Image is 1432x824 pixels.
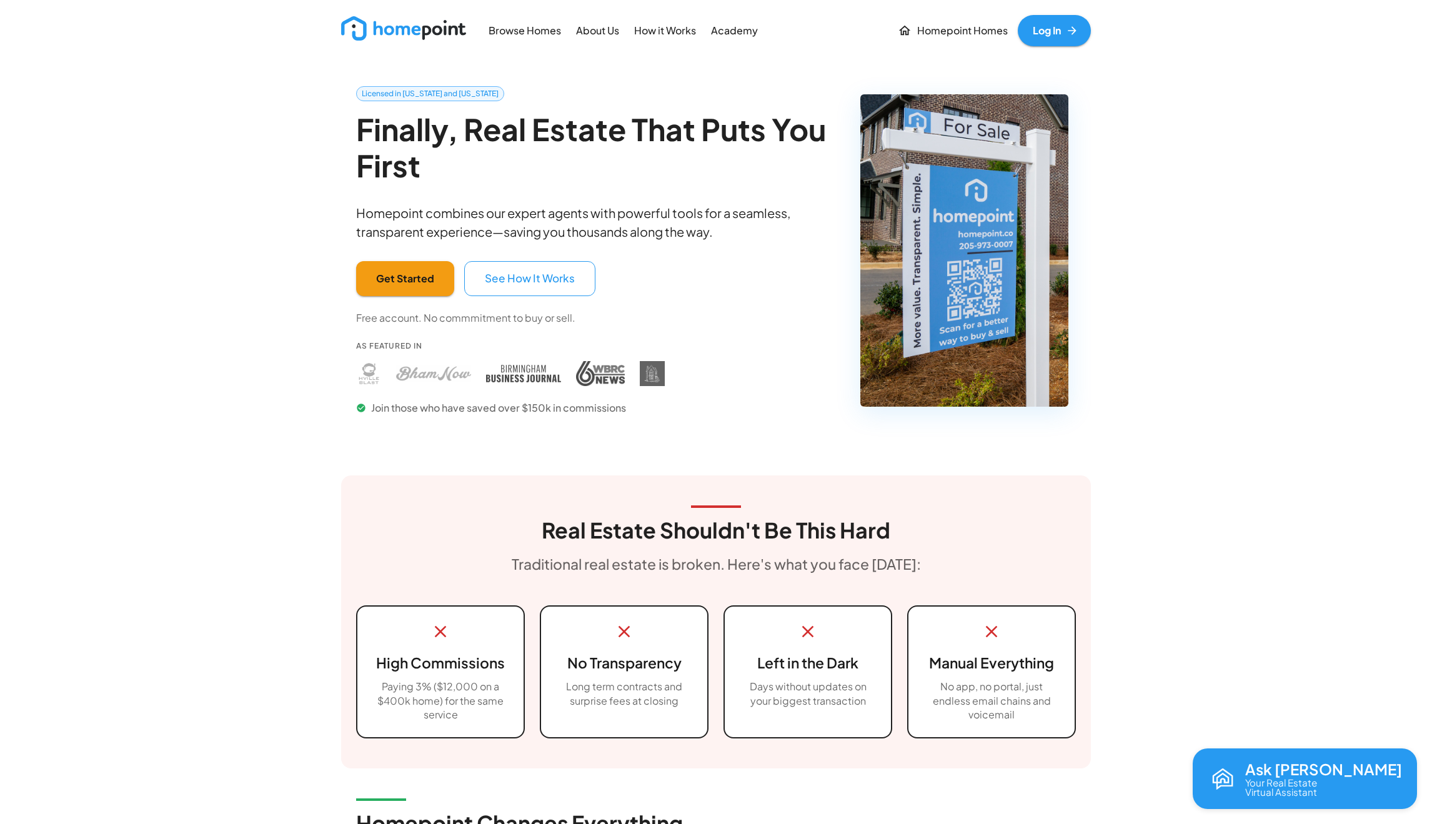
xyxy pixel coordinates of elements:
a: How it Works [629,16,701,44]
button: Get Started [356,261,454,296]
img: Reva [1208,764,1238,794]
h3: Real Estate Shouldn't Be This Hard [542,518,890,543]
h6: Manual Everything [923,652,1060,675]
img: Bham Now press coverage - Homepoint featured in Bham Now [396,361,471,386]
img: Birmingham Business Journal press coverage - Homepoint featured in Birmingham Business Journal [486,361,561,386]
img: DIY Homebuyers Academy press coverage - Homepoint featured in DIY Homebuyers Academy [640,361,665,386]
h6: High Commissions [372,652,509,675]
img: new_logo_light.png [341,16,466,41]
p: Homepoint combines our expert agents with powerful tools for a seamless, transparent experience—s... [356,204,828,241]
a: About Us [571,16,624,44]
p: Browse Homes [489,24,561,38]
p: No app, no portal, just endless email chains and voicemail [923,680,1060,723]
p: Join those who have saved over $150k in commissions [356,401,665,415]
button: See How It Works [464,261,595,296]
p: Your Real Estate Virtual Assistant [1245,778,1317,797]
p: Ask [PERSON_NAME] [1245,761,1402,777]
span: Licensed in [US_STATE] and [US_STATE] [357,88,504,99]
a: Homepoint Homes [893,15,1013,46]
p: Free account. No commmitment to buy or sell. [356,311,575,325]
p: Long term contracts and surprise fees at closing [556,680,692,708]
p: Days without updates on your biggest transaction [740,680,876,708]
p: How it Works [634,24,696,38]
h2: Finally, Real Estate That Puts You First [356,111,828,183]
h6: Traditional real estate is broken. Here's what you face [DATE]: [512,553,921,576]
p: Paying 3% ($12,000 on a $400k home) for the same service [372,680,509,723]
p: About Us [576,24,619,38]
p: Academy [711,24,758,38]
img: Huntsville Blast press coverage - Homepoint featured in Huntsville Blast [356,361,381,386]
a: Academy [706,16,763,44]
h6: Left in the Dark [740,652,876,675]
a: Log In [1018,15,1091,46]
img: Homepoint real estate for sale sign - Licensed brokerage in Alabama and Tennessee [860,94,1068,407]
p: As Featured In [356,340,665,351]
a: Browse Homes [484,16,566,44]
h6: No Transparency [556,652,692,675]
a: Licensed in [US_STATE] and [US_STATE] [356,86,504,101]
img: WBRC press coverage - Homepoint featured in WBRC [576,361,625,386]
button: Open chat with Reva [1193,748,1417,809]
p: Homepoint Homes [917,24,1008,38]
